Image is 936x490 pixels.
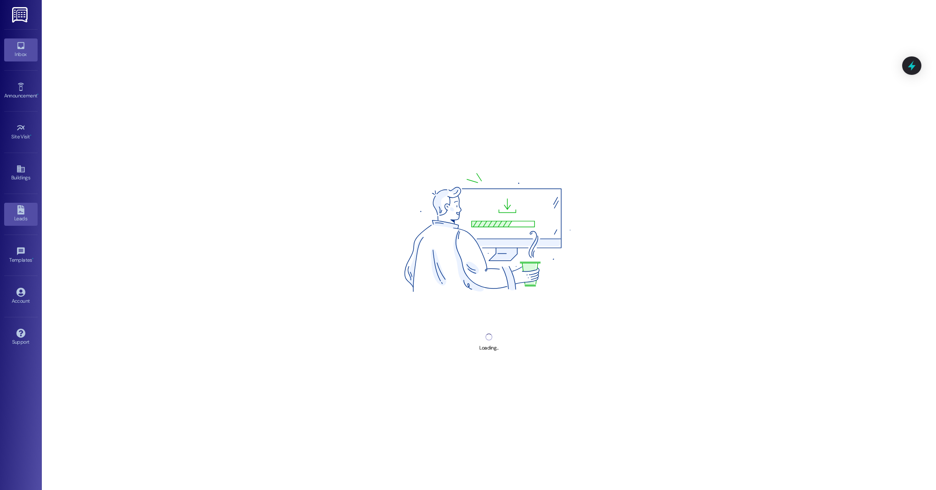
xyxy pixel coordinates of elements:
[4,244,38,267] a: Templates •
[32,256,33,262] span: •
[4,326,38,349] a: Support
[30,133,31,138] span: •
[4,38,38,61] a: Inbox
[12,7,29,23] img: ResiDesk Logo
[4,285,38,308] a: Account
[4,203,38,225] a: Leads
[479,344,498,352] div: Loading...
[4,162,38,184] a: Buildings
[4,121,38,143] a: Site Visit •
[37,92,38,97] span: •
